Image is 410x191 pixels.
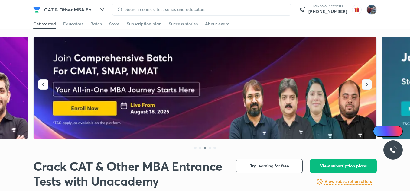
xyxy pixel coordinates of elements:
[33,19,56,29] a: Get started
[205,21,229,27] div: About exam
[123,7,286,12] input: Search courses, test series and educators
[33,6,41,13] img: Company Logo
[310,159,377,173] button: View subscription plans
[90,21,102,27] div: Batch
[324,178,372,185] h6: View subscription offers
[205,19,229,29] a: About exam
[389,146,397,154] img: ttu
[169,21,198,27] div: Success stories
[33,21,56,27] div: Get started
[324,178,372,185] a: View subscription offers
[352,5,362,14] img: avatar
[373,126,403,137] a: Ai Doubts
[377,129,382,134] img: Icon
[308,4,347,8] p: Talk to our experts
[33,159,226,188] h1: Crack CAT & Other MBA Entrance Tests with Unacademy
[383,129,399,134] span: Ai Doubts
[296,4,308,16] img: call-us
[236,159,303,173] button: Try learning for free
[308,8,347,14] a: [PHONE_NUMBER]
[127,21,161,27] div: Subscription plan
[366,5,377,15] img: Prashant saluja
[250,163,289,169] span: Try learning for free
[63,21,83,27] div: Educators
[90,19,102,29] a: Batch
[169,19,198,29] a: Success stories
[41,4,109,16] button: CAT & Other MBA En ...
[320,163,367,169] span: View subscription plans
[63,19,83,29] a: Educators
[127,19,161,29] a: Subscription plan
[109,19,119,29] a: Store
[109,21,119,27] div: Store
